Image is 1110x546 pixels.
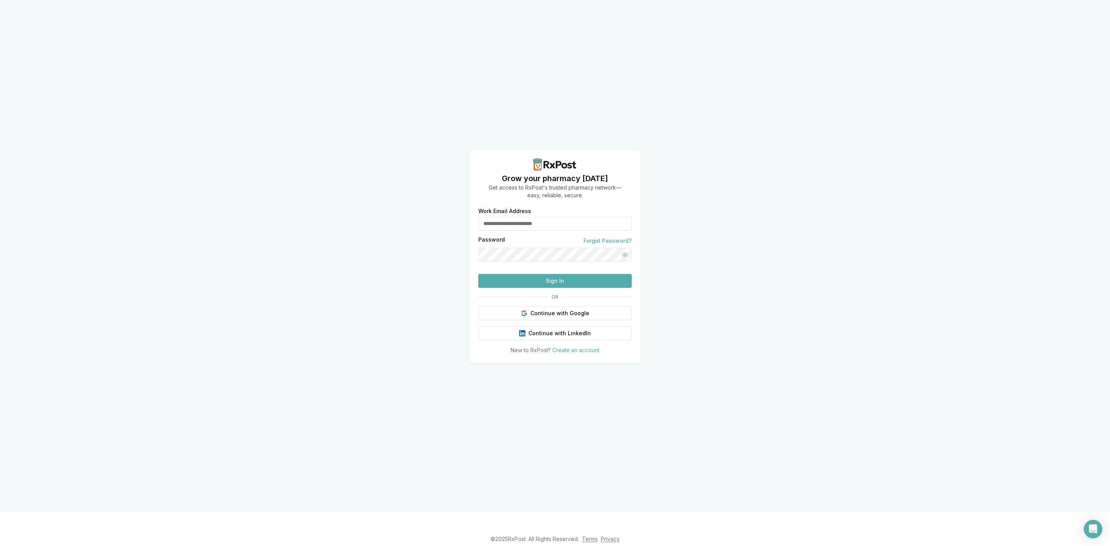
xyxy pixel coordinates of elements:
[489,173,621,184] h1: Grow your pharmacy [DATE]
[601,536,620,542] a: Privacy
[511,347,551,353] span: New to RxPost?
[552,347,599,353] a: Create an account
[618,248,632,262] button: Show password
[1084,520,1102,538] div: Open Intercom Messenger
[478,208,632,214] label: Work Email Address
[478,306,632,320] button: Continue with Google
[530,158,580,171] img: RxPost Logo
[521,310,527,316] img: Google
[582,536,598,542] a: Terms
[478,326,632,340] button: Continue with LinkedIn
[489,184,621,199] p: Get access to RxPost's trusted pharmacy network— easy, reliable, secure.
[584,237,632,245] a: Forgot Password?
[478,237,505,245] label: Password
[519,330,525,336] img: LinkedIn
[548,294,562,300] span: OR
[478,274,632,288] button: Sign In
